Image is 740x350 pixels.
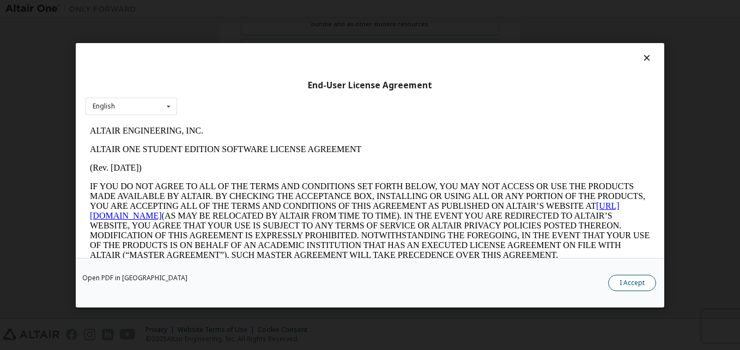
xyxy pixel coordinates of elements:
p: (Rev. [DATE]) [4,41,565,51]
a: Open PDF in [GEOGRAPHIC_DATA] [82,274,187,281]
button: I Accept [608,274,656,291]
div: English [93,103,115,110]
a: [URL][DOMAIN_NAME] [4,80,534,99]
p: This Altair One Student Edition Software License Agreement (“Agreement”) is between Altair Engine... [4,147,565,186]
p: IF YOU DO NOT AGREE TO ALL OF THE TERMS AND CONDITIONS SET FORTH BELOW, YOU MAY NOT ACCESS OR USE... [4,60,565,138]
p: ALTAIR ONE STUDENT EDITION SOFTWARE LICENSE AGREEMENT [4,23,565,33]
div: End-User License Agreement [86,80,654,90]
p: ALTAIR ENGINEERING, INC. [4,4,565,14]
